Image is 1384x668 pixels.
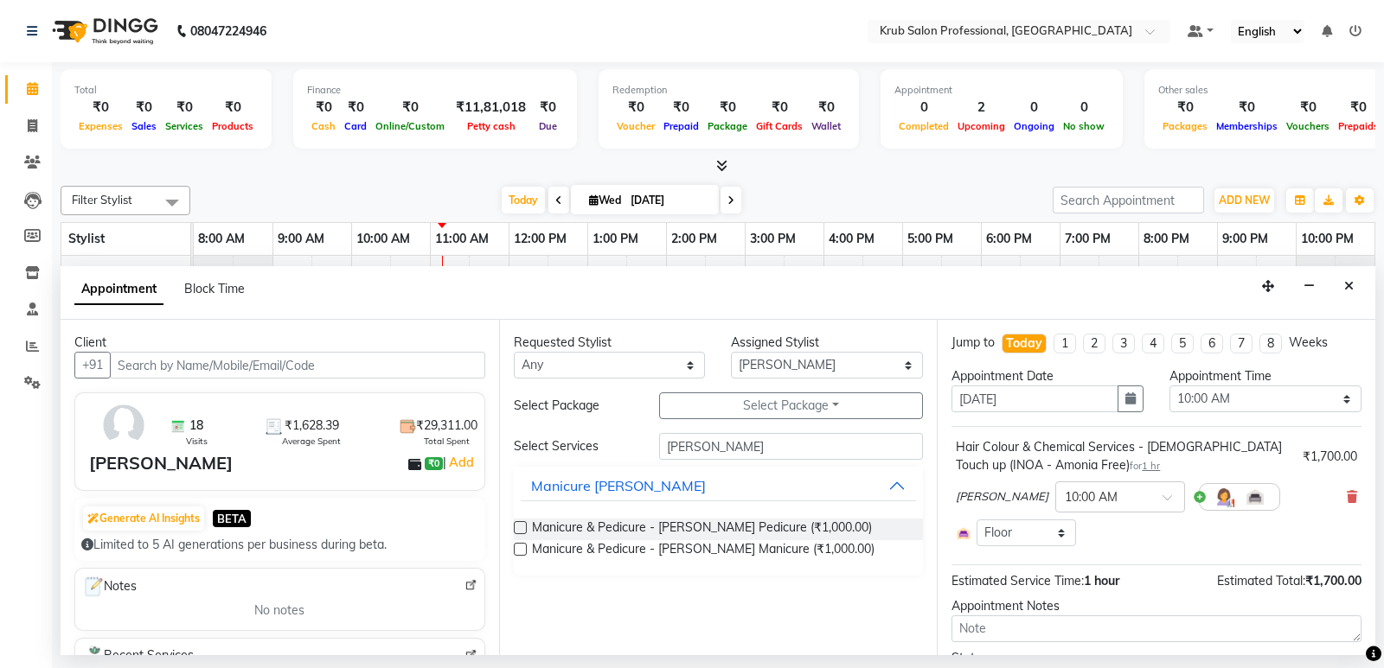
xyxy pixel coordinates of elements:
[521,470,917,501] button: Manicure [PERSON_NAME]
[82,646,194,666] span: Recent Services
[1158,120,1212,132] span: Packages
[612,83,845,98] div: Redemption
[83,506,204,531] button: Generate AI Insights
[1217,573,1305,588] span: Estimated Total:
[74,352,111,379] button: +91
[282,435,341,448] span: Average Spent
[1212,98,1282,118] div: ₹0
[1158,98,1212,118] div: ₹0
[533,98,563,118] div: ₹0
[807,120,845,132] span: Wallet
[1059,98,1109,118] div: 0
[1139,226,1194,251] a: 8:00 PM
[1171,334,1194,353] li: 5
[1053,187,1204,213] input: Search Appointment
[1282,120,1334,132] span: Vouchers
[982,226,1036,251] a: 6:00 PM
[1214,487,1234,507] img: Hairdresser.png
[446,452,477,473] a: Add
[951,367,1144,385] div: Appointment Date
[1130,460,1160,472] small: for
[903,226,958,251] a: 5:00 PM
[951,649,1144,667] div: Status
[894,120,953,132] span: Completed
[208,98,258,118] div: ₹0
[424,435,470,448] span: Total Spent
[703,120,752,132] span: Package
[74,98,127,118] div: ₹0
[746,226,800,251] a: 3:00 PM
[1169,367,1362,385] div: Appointment Time
[1009,120,1059,132] span: Ongoing
[44,7,163,55] img: logo
[667,226,721,251] a: 2:00 PM
[110,352,485,379] input: Search by Name/Mobile/Email/Code
[1297,226,1358,251] a: 10:00 PM
[659,433,924,460] input: Search by service name
[951,334,995,352] div: Jump to
[1289,334,1328,352] div: Weeks
[659,392,924,419] button: Select Package
[463,120,520,132] span: Petty cash
[501,437,646,455] div: Select Services
[535,120,561,132] span: Due
[1282,98,1334,118] div: ₹0
[189,417,203,435] span: 18
[1142,460,1160,472] span: 1 hr
[612,120,659,132] span: Voucher
[208,120,258,132] span: Products
[1142,334,1164,353] li: 4
[588,226,643,251] a: 1:00 PM
[1214,188,1274,213] button: ADD NEW
[1219,194,1270,207] span: ADD NEW
[443,452,477,473] span: |
[752,120,807,132] span: Gift Cards
[307,98,340,118] div: ₹0
[894,98,953,118] div: 0
[514,334,706,352] div: Requested Stylist
[213,510,251,526] span: BETA
[190,7,266,55] b: 08047224946
[449,98,533,118] div: ₹11,81,018
[352,226,414,251] a: 10:00 AM
[127,98,161,118] div: ₹0
[625,188,712,213] input: 2025-09-03
[1259,334,1282,353] li: 8
[89,450,233,476] div: [PERSON_NAME]
[307,83,563,98] div: Finance
[307,120,340,132] span: Cash
[1006,334,1042,353] div: Today
[254,601,304,620] span: No notes
[824,226,879,251] a: 4:00 PM
[1245,487,1265,507] img: Interior.png
[340,120,371,132] span: Card
[273,226,329,251] a: 9:00 AM
[285,417,339,435] span: ₹1,628.39
[951,385,1118,412] input: yyyy-mm-dd
[1054,334,1076,353] li: 1
[74,120,127,132] span: Expenses
[1305,573,1362,588] span: ₹1,700.00
[501,397,646,415] div: Select Package
[953,120,1009,132] span: Upcoming
[425,457,443,471] span: ₹0
[509,226,571,251] a: 12:00 PM
[956,438,1296,474] div: Hair Colour & Chemical Services - [DEMOGRAPHIC_DATA] Touch up (INOA - Amonia Free)
[1303,448,1357,466] div: ₹1,700.00
[68,231,105,246] span: Stylist
[951,597,1362,615] div: Appointment Notes
[532,540,875,562] span: Manicure & Pedicure - [PERSON_NAME] Manicure (₹1,000.00)
[161,120,208,132] span: Services
[585,194,625,207] span: Wed
[953,98,1009,118] div: 2
[81,536,478,554] div: Limited to 5 AI generations per business during beta.
[184,281,245,296] span: Block Time
[531,475,706,496] div: Manicure [PERSON_NAME]
[659,98,703,118] div: ₹0
[956,488,1048,506] span: [PERSON_NAME]
[371,120,449,132] span: Online/Custom
[1084,573,1119,588] span: 1 hour
[956,525,971,541] img: Interior.png
[74,274,163,305] span: Appointment
[532,518,872,540] span: Manicure & Pedicure - [PERSON_NAME] Pedicure (₹1,000.00)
